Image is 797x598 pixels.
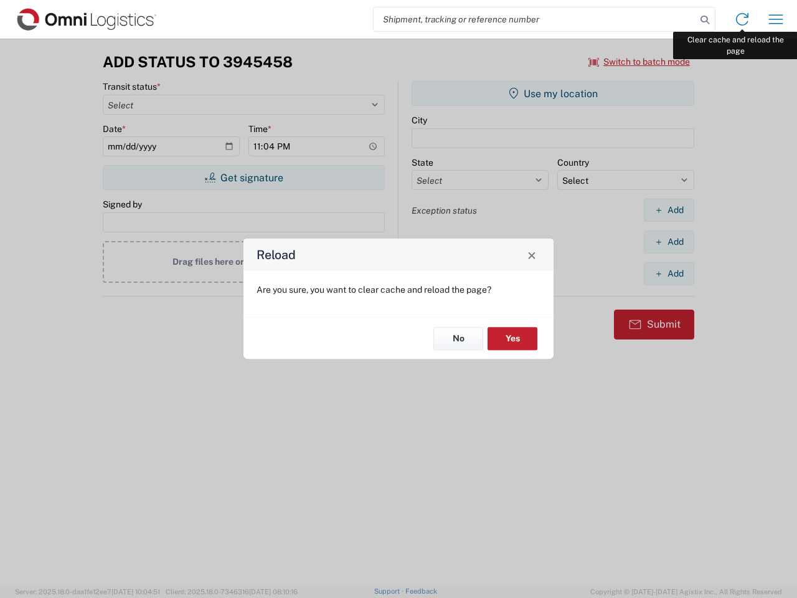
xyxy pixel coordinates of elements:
button: Yes [488,327,537,350]
button: No [433,327,483,350]
p: Are you sure, you want to clear cache and reload the page? [257,284,540,295]
input: Shipment, tracking or reference number [374,7,696,31]
h4: Reload [257,246,296,264]
button: Close [523,246,540,263]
